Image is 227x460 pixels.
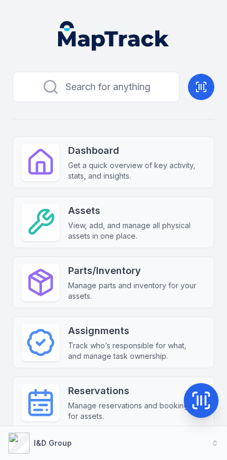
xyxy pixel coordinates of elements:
a: DashboardGet a quick overview of key activity, stats, and insights. [13,136,214,188]
nav: Global [50,21,177,51]
a: AssetsView, add, and manage all physical assets in one place. [13,197,214,248]
span: Search for anything [65,80,150,94]
span: Get a quick overview of key activity, stats, and insights. [68,160,197,181]
a: Parts/InventoryManage parts and inventory for your assets. [13,257,214,308]
strong: Reservations [68,384,197,398]
strong: Assets [68,203,197,218]
span: Manage reservations and bookings for assets. [68,400,197,422]
strong: Assignments [68,324,197,338]
button: Search for anything [13,72,179,102]
a: AssignmentsTrack who’s responsible for what, and manage task ownership. [13,317,214,368]
strong: Parts/Inventory [68,263,197,278]
strong: Dashboard [68,143,197,158]
a: ReservationsManage reservations and bookings for assets. [13,377,214,428]
span: View, add, and manage all physical assets in one place. [68,220,197,241]
strong: I&D Group [34,438,72,447]
span: Manage parts and inventory for your assets. [68,280,197,301]
span: Track who’s responsible for what, and manage task ownership. [68,340,197,361]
